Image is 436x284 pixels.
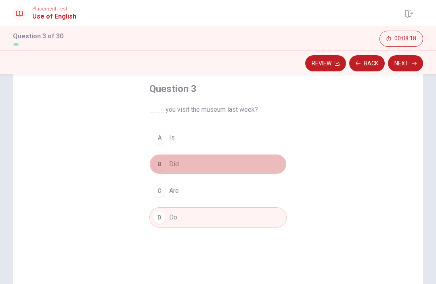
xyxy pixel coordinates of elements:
button: DDo [149,207,287,228]
span: Did [169,159,179,169]
span: ____ you visit the museum last week? [149,105,287,115]
h1: Question 3 of 30 [13,31,65,41]
button: 00:08:18 [379,31,423,47]
button: CAre [149,181,287,201]
span: Are [169,186,179,196]
div: C [153,184,166,197]
div: A [153,131,166,144]
span: Is [169,133,175,142]
span: Placement Test [32,6,76,12]
button: Back [349,55,385,71]
span: 00:08:18 [394,35,416,42]
button: AIs [149,127,287,148]
button: BDid [149,154,287,174]
span: Do [169,213,177,222]
div: D [153,211,166,224]
h4: Question 3 [149,82,287,95]
button: Review [305,55,346,71]
div: B [153,158,166,171]
h1: Use of English [32,12,76,21]
button: Next [388,55,423,71]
